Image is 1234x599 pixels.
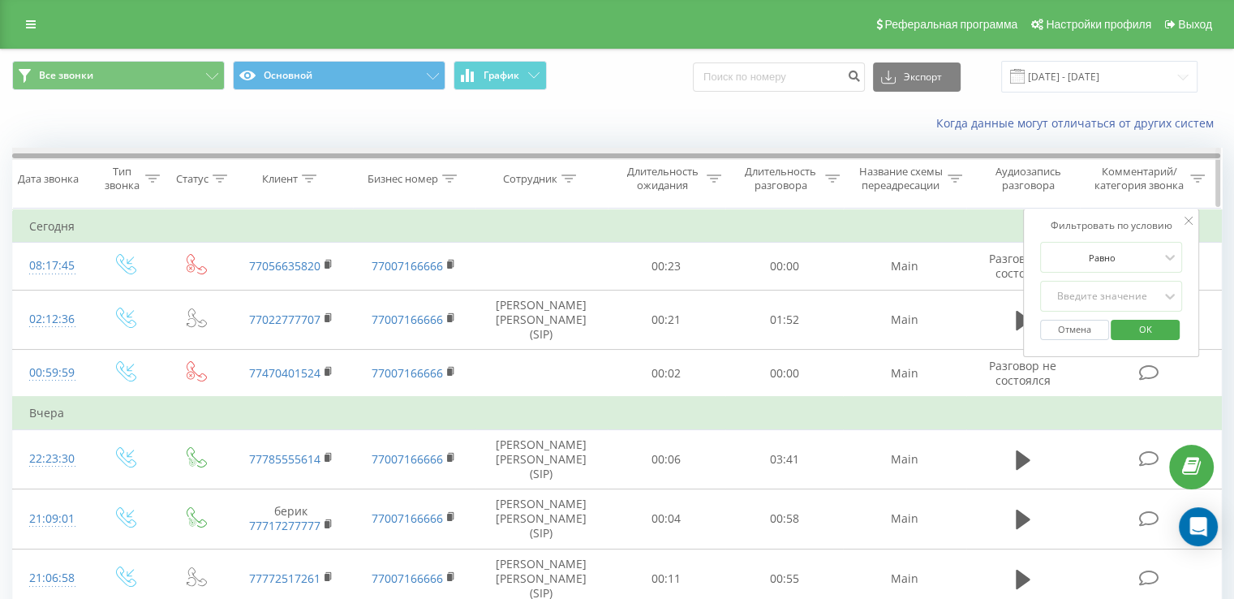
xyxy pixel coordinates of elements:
a: 77007166666 [372,365,443,381]
div: Дата звонка [18,172,79,186]
span: OK [1123,317,1168,342]
td: 00:23 [608,243,725,290]
a: Когда данные могут отличаться от других систем [936,115,1222,131]
td: 00:21 [608,290,725,350]
td: 01:52 [725,290,843,350]
td: 00:00 [725,350,843,398]
a: 77007166666 [372,312,443,327]
div: 02:12:36 [29,304,72,335]
div: 00:59:59 [29,357,72,389]
a: 77717277777 [249,518,320,533]
button: Экспорт [873,62,961,92]
div: 21:06:58 [29,562,72,594]
span: Разговор не состоялся [989,358,1056,388]
input: Поиск по номеру [693,62,865,92]
div: Open Intercom Messenger [1179,507,1218,546]
a: 77022777707 [249,312,320,327]
div: Длительность разговора [740,165,821,192]
span: Все звонки [39,69,93,82]
div: Сотрудник [503,172,557,186]
td: Main [843,489,965,549]
td: берик [230,489,352,549]
div: 21:09:01 [29,503,72,535]
div: Тип звонка [102,165,140,192]
a: 77007166666 [372,258,443,274]
a: 77007166666 [372,571,443,586]
td: Main [843,290,965,350]
div: Фильтровать по условию [1040,218,1183,234]
td: Main [843,350,965,398]
span: Выход [1178,18,1212,31]
div: Статус [176,172,209,186]
td: [PERSON_NAME] [PERSON_NAME] (SIP) [475,429,608,489]
td: 03:41 [725,429,843,489]
div: Бизнес номер [368,172,438,186]
td: Main [843,429,965,489]
a: 77785555614 [249,451,320,467]
td: 00:00 [725,243,843,290]
td: Вчера [13,397,1222,429]
td: 00:02 [608,350,725,398]
td: [PERSON_NAME] [PERSON_NAME] (SIP) [475,290,608,350]
div: 22:23:30 [29,443,72,475]
div: Аудиозапись разговора [981,165,1076,192]
a: 77772517261 [249,571,320,586]
button: Основной [233,61,445,90]
div: Название схемы переадресации [858,165,944,192]
td: Main [843,243,965,290]
span: График [484,70,519,81]
div: Длительность ожидания [622,165,703,192]
div: Комментарий/категория звонка [1091,165,1186,192]
td: 00:06 [608,429,725,489]
span: Разговор не состоялся [989,251,1056,281]
button: Отмена [1040,320,1109,340]
span: Реферальная программа [884,18,1017,31]
div: Клиент [262,172,298,186]
a: 77007166666 [372,451,443,467]
td: Сегодня [13,210,1222,243]
button: График [454,61,547,90]
div: 08:17:45 [29,250,72,282]
a: 77056635820 [249,258,320,274]
div: Введите значение [1045,290,1160,303]
td: 00:58 [725,489,843,549]
td: 00:04 [608,489,725,549]
a: 77007166666 [372,511,443,526]
span: Настройки профиля [1046,18,1151,31]
button: OK [1111,320,1180,340]
td: [PERSON_NAME] [PERSON_NAME] (SIP) [475,489,608,549]
a: 77470401524 [249,365,320,381]
button: Все звонки [12,61,225,90]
